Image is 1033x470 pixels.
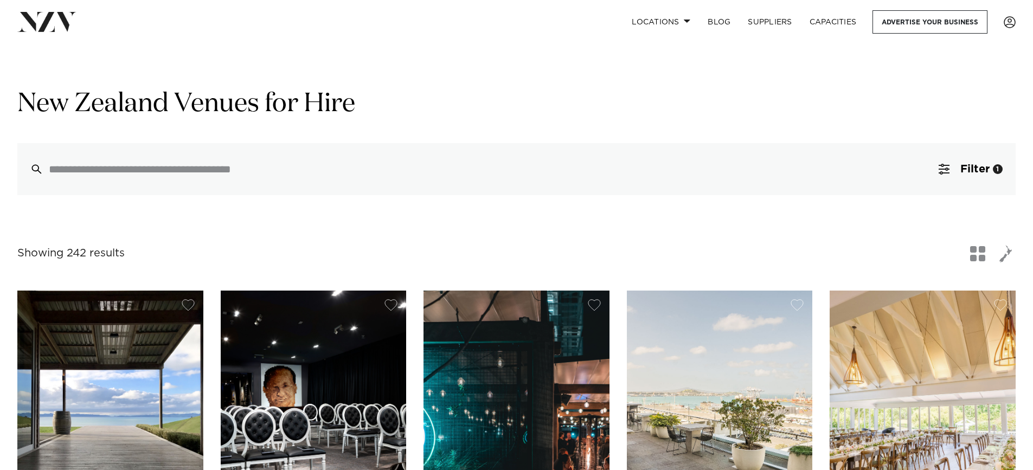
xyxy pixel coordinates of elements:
[623,10,699,34] a: Locations
[17,87,1016,121] h1: New Zealand Venues for Hire
[960,164,990,175] span: Filter
[17,12,76,31] img: nzv-logo.png
[926,143,1016,195] button: Filter1
[17,245,125,262] div: Showing 242 results
[699,10,739,34] a: BLOG
[739,10,800,34] a: SUPPLIERS
[993,164,1003,174] div: 1
[872,10,987,34] a: Advertise your business
[801,10,865,34] a: Capacities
